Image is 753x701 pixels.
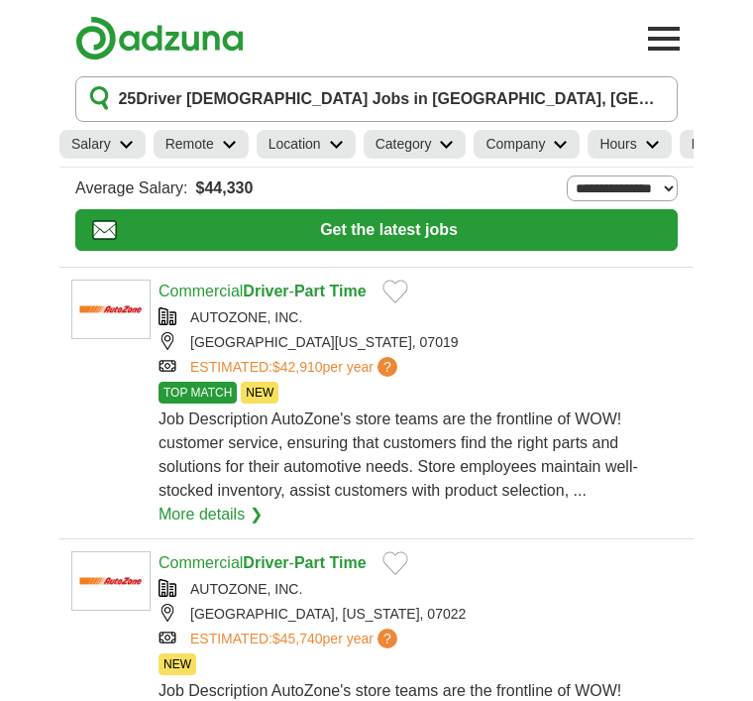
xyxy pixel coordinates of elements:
span: $42,910 [272,359,323,375]
a: ESTIMATED:$42,910per year? [190,357,401,378]
span: TOP MATCH [159,382,237,404]
h2: Category [376,134,432,155]
button: Toggle main navigation menu [642,17,686,60]
h2: Location [269,134,321,155]
div: [GEOGRAPHIC_DATA], [US_STATE], 07022 [159,604,682,625]
a: Location [257,130,356,159]
span: $45,740 [272,631,323,646]
span: $44,330 [196,176,254,200]
span: 25 [118,87,136,111]
a: AUTOZONE, INC. [190,581,302,597]
h2: Company [485,134,545,155]
a: CommercialDriver-Part Time [159,283,367,299]
span: Job Description AutoZone's store teams are the frontline of WOW! customer service, ensuring that ... [159,410,638,499]
a: ESTIMATED:$45,740per year? [190,629,401,649]
button: Add to favorite jobs [382,280,408,303]
strong: Part [294,283,325,299]
a: More details ❯ [159,503,263,526]
a: CommercialDriver-Part Time [159,554,367,571]
span: ? [377,357,397,377]
a: Hours [588,130,671,159]
span: NEW [241,382,278,404]
a: AUTOZONE, INC. [190,309,302,325]
strong: Driver [243,554,288,571]
span: NEW [159,653,196,675]
a: Salary [59,130,146,159]
strong: Time [330,283,367,299]
a: Category [364,130,467,159]
img: AutoZone logo [71,551,151,611]
div: Average Salary: [75,175,678,201]
a: Company [474,130,580,159]
a: Remote [154,130,249,159]
h2: Remote [165,134,214,155]
h2: Hours [599,134,636,155]
button: Get the latest jobs [75,209,678,251]
div: [GEOGRAPHIC_DATA][US_STATE], 07019 [159,332,682,353]
strong: Time [330,554,367,571]
h1: Driver [DEMOGRAPHIC_DATA] Jobs in [GEOGRAPHIC_DATA], [GEOGRAPHIC_DATA] [118,87,665,111]
strong: Driver [243,283,288,299]
img: Adzuna logo [75,16,244,60]
img: AutoZone logo [71,280,151,339]
button: Add to favorite jobs [382,551,408,575]
h2: Salary [71,134,111,155]
button: 25Driver [DEMOGRAPHIC_DATA] Jobs in [GEOGRAPHIC_DATA], [GEOGRAPHIC_DATA] [75,76,678,122]
span: ? [377,629,397,648]
span: Get the latest jobs [117,218,661,242]
strong: Part [294,554,325,571]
